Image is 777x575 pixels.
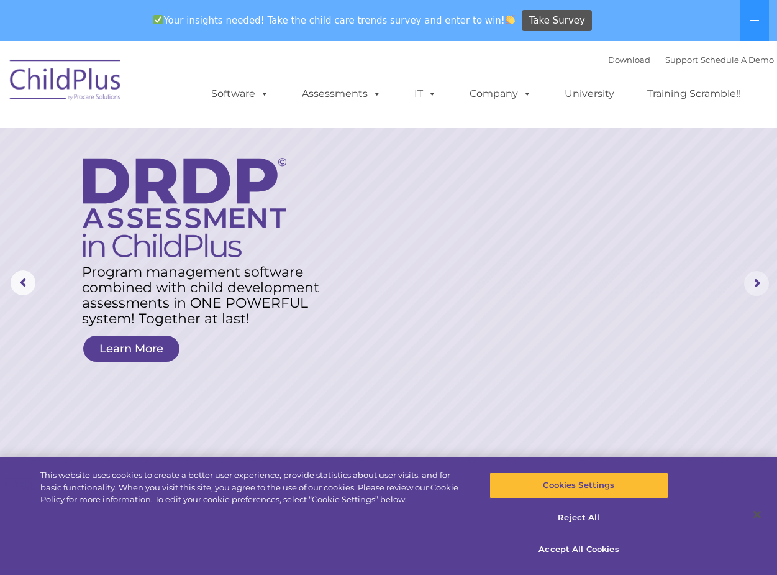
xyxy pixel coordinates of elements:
a: Learn More [83,336,179,362]
a: Take Survey [522,10,592,32]
button: Cookies Settings [489,472,668,499]
a: Schedule A Demo [701,55,774,65]
img: 👏 [506,15,515,24]
span: Your insights needed! Take the child care trends survey and enter to win! [148,8,520,32]
div: This website uses cookies to create a better user experience, provide statistics about user visit... [40,469,466,506]
a: Training Scramble!! [635,81,753,106]
rs-layer: Program management software combined with child development assessments in ONE POWERFUL system! T... [82,264,331,326]
font: | [608,55,774,65]
button: Accept All Cookies [489,536,668,563]
a: Software [199,81,281,106]
a: Company [457,81,544,106]
span: Phone number [173,133,225,142]
button: Reject All [489,505,668,531]
button: Close [743,501,771,528]
a: Download [608,55,650,65]
a: IT [402,81,449,106]
img: DRDP Assessment in ChildPlus [83,158,286,257]
span: Take Survey [529,10,585,32]
span: Last name [173,82,211,91]
img: ✅ [153,15,163,24]
a: University [552,81,627,106]
img: ChildPlus by Procare Solutions [4,51,128,113]
a: Support [665,55,698,65]
a: Assessments [289,81,394,106]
